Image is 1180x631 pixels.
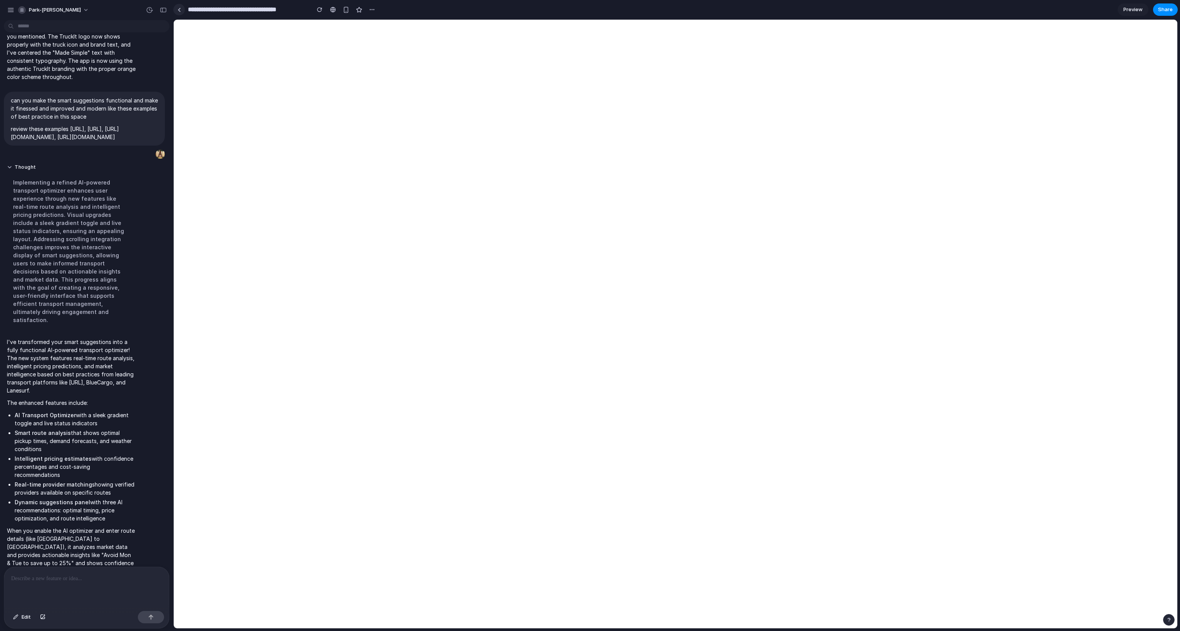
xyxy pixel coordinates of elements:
[15,430,71,436] strong: Smart route analysis
[15,481,92,488] strong: Real-time provider matching
[1153,3,1178,16] button: Share
[15,411,136,427] li: with a sleek gradient toggle and live status indicators
[15,498,136,522] li: with three AI recommendations: optimal timing, price optimization, and route intelligence
[29,6,81,14] span: park-[PERSON_NAME]
[7,338,136,394] p: I've transformed your smart suggestions into a fully functional AI-powered transport optimizer! T...
[15,455,136,479] li: with confidence percentages and cost-saving recommendations
[15,480,136,497] li: showing verified providers available on specific routes
[15,455,92,462] strong: Intelligent pricing estimates
[15,412,76,418] strong: AI Transport Optimizer
[1118,3,1148,16] a: Preview
[15,4,93,16] button: park-[PERSON_NAME]
[11,125,158,141] p: review these examples [URL], [URL], [URL][DOMAIN_NAME], [URL][DOMAIN_NAME]
[11,96,158,121] p: can you make the smart suggestions functional and make it finessed and improved and modern like t...
[15,499,90,505] strong: Dynamic suggestions panel
[7,399,136,407] p: The enhanced features include:
[1123,6,1143,13] span: Preview
[15,429,136,453] li: that shows optimal pickup times, demand forecasts, and weather conditions
[22,613,31,621] span: Edit
[1158,6,1173,13] span: Share
[7,174,136,329] div: Implementing a refined AI-powered transport optimizer enhances user experience through new featur...
[7,24,136,81] p: I fixed the logo display and typography issues you mentioned. The TruckIt logo now shows properly...
[9,611,35,623] button: Edit
[7,527,136,591] p: When you enable the AI optimizer and enter route details (like [GEOGRAPHIC_DATA] to [GEOGRAPHIC_D...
